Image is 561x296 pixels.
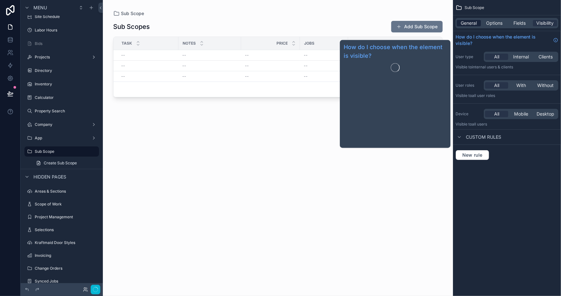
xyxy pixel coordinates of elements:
[456,65,558,70] p: Visible to
[35,95,98,100] label: Calculator
[24,250,99,261] a: Invoicing
[182,74,186,79] span: --
[494,54,499,60] span: All
[121,74,125,79] span: --
[24,276,99,286] a: Synced Jobs
[24,212,99,222] a: Project Management
[35,82,98,87] label: Inventory
[33,174,66,180] span: Hidden pages
[182,63,237,68] a: --
[24,133,99,143] a: App
[456,34,551,47] span: How do I choose when the element is visible?
[24,65,99,76] a: Directory
[24,263,99,274] a: Change Orders
[35,109,98,114] label: Property Search
[122,41,132,46] span: Task
[121,74,175,79] a: --
[121,53,175,58] a: --
[245,74,249,79] span: --
[32,158,99,168] a: Create Sub Scope
[472,65,513,69] span: Internal users & clients
[24,106,99,116] a: Property Search
[245,63,296,68] a: --
[24,199,99,209] a: Scope of Work
[456,93,558,98] p: Visible to
[304,74,344,79] a: --
[456,150,489,160] button: New rule
[35,266,98,271] label: Change Orders
[538,54,553,60] span: Clients
[465,5,484,10] span: Sub Scope
[121,10,144,17] span: Sub Scope
[514,111,528,117] span: Mobile
[304,53,344,58] a: --
[494,111,499,117] span: All
[304,63,344,68] a: --
[24,119,99,130] a: Company
[35,149,95,154] label: Sub Scope
[24,79,99,89] a: Inventory
[121,63,125,68] span: --
[113,10,144,17] a: Sub Scope
[344,75,447,145] iframe: Guide
[460,152,485,158] span: New rule
[538,82,554,89] span: Without
[35,68,98,73] label: Directory
[24,225,99,235] a: Selections
[456,122,558,127] p: Visible to
[456,111,481,117] label: Device
[24,238,99,248] a: Kraftmaid Door Styles
[182,74,237,79] a: --
[183,41,196,46] span: Notes
[35,214,98,220] label: Project Management
[24,146,99,157] a: Sub Scope
[456,83,481,88] label: User roles
[35,279,98,284] label: Synced Jobs
[276,41,288,46] span: Price
[494,82,499,89] span: All
[24,186,99,196] a: Areas & Sections
[472,93,495,98] span: All user roles
[344,43,447,61] a: How do I choose when the element is visible?
[304,41,314,46] span: Jobs
[304,74,308,79] span: --
[113,22,150,31] h1: Sub Scopes
[121,53,125,58] span: --
[304,63,308,68] span: --
[182,53,186,58] span: --
[472,122,487,126] span: all users
[44,161,77,166] span: Create Sub Scope
[182,63,186,68] span: --
[456,54,481,59] label: User type
[537,111,555,117] span: Desktop
[182,53,237,58] a: --
[514,20,526,26] span: Fields
[537,20,554,26] span: Visibility
[35,189,98,194] label: Areas & Sections
[466,134,501,140] span: Custom rules
[516,82,526,89] span: With
[35,253,98,258] label: Invoicing
[391,21,443,32] button: Add Sub Scope
[513,54,529,60] span: Internal
[121,63,175,68] a: --
[461,20,477,26] span: General
[35,135,89,141] label: App
[35,227,98,232] label: Selections
[245,53,249,58] span: --
[245,63,249,68] span: --
[35,202,98,207] label: Scope of Work
[304,53,308,58] span: --
[245,74,296,79] a: --
[456,34,558,47] a: How do I choose when the element is visible?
